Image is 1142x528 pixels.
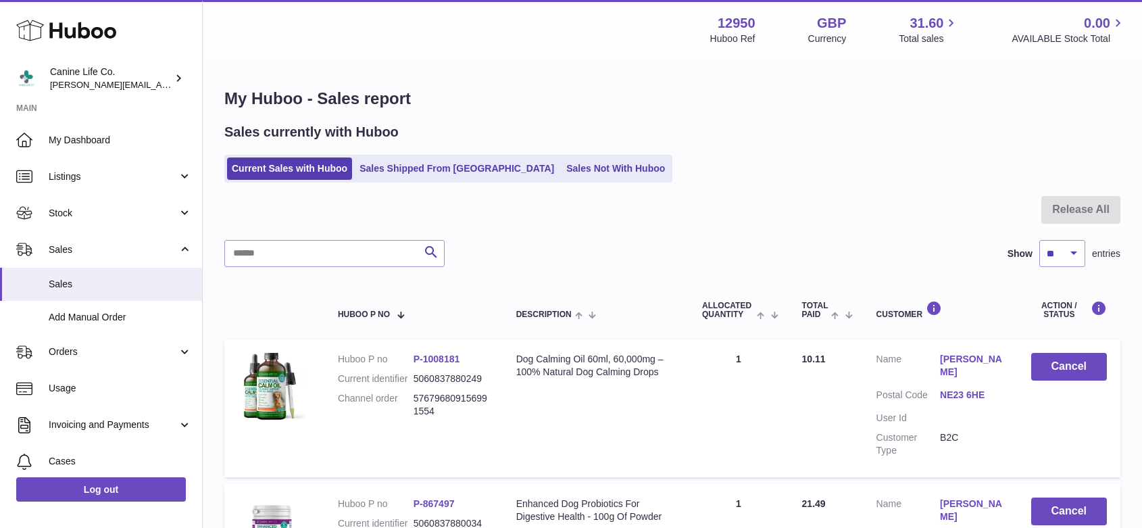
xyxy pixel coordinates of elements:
div: Huboo Ref [710,32,755,45]
button: Cancel [1031,353,1107,381]
a: Sales Not With Huboo [562,158,670,180]
h1: My Huboo - Sales report [224,88,1120,110]
span: Total sales [899,32,959,45]
a: Log out [16,477,186,502]
dd: 576796809156991554 [414,392,489,418]
dt: Huboo P no [338,498,414,510]
strong: 12950 [718,14,755,32]
div: Dog Calming Oil 60ml, 60,000mg – 100% Natural Dog Calming Drops [516,353,675,379]
dd: B2C [940,431,1003,457]
div: Enhanced Dog Probiotics For Digestive Health - 100g Of Powder [516,498,675,523]
dt: Channel order [338,392,414,418]
div: Customer [876,301,1004,319]
img: 129501747749241.jpg [238,353,305,421]
a: 0.00 AVAILABLE Stock Total [1012,14,1126,45]
span: Huboo P no [338,310,390,319]
span: Sales [49,243,178,256]
span: Cases [49,455,192,468]
span: Sales [49,278,192,291]
span: entries [1092,247,1120,260]
a: Sales Shipped From [GEOGRAPHIC_DATA] [355,158,559,180]
span: Orders [49,345,178,358]
span: Add Manual Order [49,311,192,324]
div: Currency [808,32,847,45]
td: 1 [689,339,789,477]
div: Action / Status [1031,301,1107,319]
strong: GBP [817,14,846,32]
a: [PERSON_NAME] [940,498,1003,523]
span: Stock [49,207,178,220]
a: NE23 6HE [940,389,1003,402]
a: 31.60 Total sales [899,14,959,45]
span: 10.11 [802,354,826,364]
dt: Name [876,353,940,382]
span: Total paid [802,302,828,319]
h2: Sales currently with Huboo [224,123,399,141]
dt: Current identifier [338,373,414,385]
span: AVAILABLE Stock Total [1012,32,1126,45]
span: 31.60 [910,14,943,32]
button: Cancel [1031,498,1107,525]
div: Canine Life Co. [50,66,172,91]
label: Show [1008,247,1033,260]
dd: 5060837880249 [414,373,489,385]
span: Description [516,310,572,319]
span: 21.49 [802,498,826,509]
dt: Customer Type [876,431,940,457]
span: Usage [49,382,192,395]
dt: Name [876,498,940,527]
a: [PERSON_NAME] [940,353,1003,379]
span: ALLOCATED Quantity [702,302,753,319]
a: P-867497 [414,498,455,509]
span: [PERSON_NAME][EMAIL_ADDRESS][DOMAIN_NAME] [50,79,271,90]
dt: Postal Code [876,389,940,405]
a: Current Sales with Huboo [227,158,352,180]
img: kevin@clsgltd.co.uk [16,68,36,89]
dt: Huboo P no [338,353,414,366]
span: Invoicing and Payments [49,418,178,431]
span: Listings [49,170,178,183]
a: P-1008181 [414,354,460,364]
span: My Dashboard [49,134,192,147]
span: 0.00 [1084,14,1110,32]
dt: User Id [876,412,940,425]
